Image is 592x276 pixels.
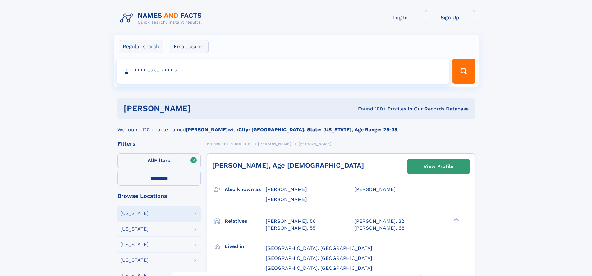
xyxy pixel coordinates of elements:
[452,218,459,222] div: ❯
[117,141,201,147] div: Filters
[258,140,291,147] a: [PERSON_NAME]
[117,59,450,84] input: search input
[266,186,307,192] span: [PERSON_NAME]
[117,119,475,133] div: We found 120 people named with .
[120,211,149,216] div: [US_STATE]
[170,40,209,53] label: Email search
[408,159,469,174] a: View Profile
[248,140,251,147] a: H
[354,218,404,225] a: [PERSON_NAME], 32
[117,193,201,199] div: Browse Locations
[424,159,453,174] div: View Profile
[225,216,266,227] h3: Relatives
[207,140,241,147] a: Names and Facts
[186,127,228,133] b: [PERSON_NAME]
[375,10,425,25] a: Log In
[258,142,291,146] span: [PERSON_NAME]
[120,242,149,247] div: [US_STATE]
[266,265,372,271] span: [GEOGRAPHIC_DATA], [GEOGRAPHIC_DATA]
[266,218,316,225] a: [PERSON_NAME], 56
[119,40,163,53] label: Regular search
[238,127,397,133] b: City: [GEOGRAPHIC_DATA], State: [US_STATE], Age Range: 25-35
[354,225,405,232] a: [PERSON_NAME], 68
[124,105,274,112] h1: [PERSON_NAME]
[266,225,315,232] a: [PERSON_NAME], 55
[266,255,372,261] span: [GEOGRAPHIC_DATA], [GEOGRAPHIC_DATA]
[452,59,475,84] button: Search Button
[212,161,364,169] a: [PERSON_NAME], Age [DEMOGRAPHIC_DATA]
[225,184,266,195] h3: Also known as
[266,196,307,202] span: [PERSON_NAME]
[225,241,266,252] h3: Lived in
[274,105,469,112] div: Found 100+ Profiles In Our Records Database
[354,186,396,192] span: [PERSON_NAME]
[120,258,149,263] div: [US_STATE]
[298,142,332,146] span: [PERSON_NAME]
[248,142,251,146] span: H
[425,10,475,25] a: Sign Up
[117,153,201,168] label: Filters
[117,10,207,27] img: Logo Names and Facts
[120,227,149,232] div: [US_STATE]
[266,245,372,251] span: [GEOGRAPHIC_DATA], [GEOGRAPHIC_DATA]
[148,157,154,163] span: All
